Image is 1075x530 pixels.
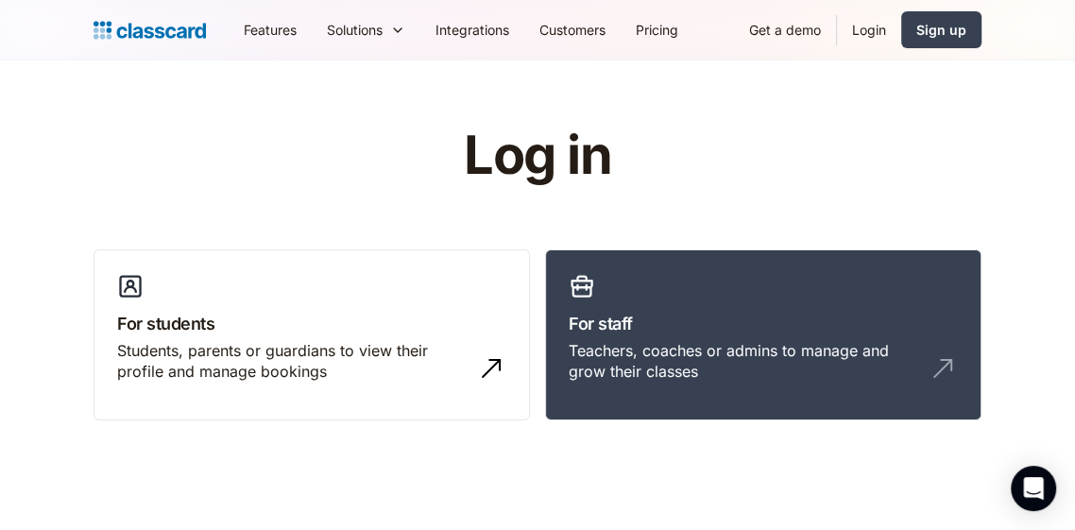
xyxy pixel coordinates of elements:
div: Sign up [916,20,966,40]
div: Teachers, coaches or admins to manage and grow their classes [569,340,920,383]
a: For staffTeachers, coaches or admins to manage and grow their classes [545,249,981,421]
a: Pricing [621,9,693,51]
a: Login [837,9,901,51]
a: Sign up [901,11,981,48]
a: Get a demo [734,9,836,51]
a: For studentsStudents, parents or guardians to view their profile and manage bookings [94,249,530,421]
a: Logo [94,17,206,43]
h1: Log in [238,127,838,185]
a: Integrations [420,9,524,51]
div: Open Intercom Messenger [1011,466,1056,511]
h3: For students [117,311,506,336]
a: Customers [524,9,621,51]
div: Students, parents or guardians to view their profile and manage bookings [117,340,469,383]
h3: For staff [569,311,958,336]
div: Solutions [327,20,383,40]
div: Solutions [312,9,420,51]
a: Features [229,9,312,51]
